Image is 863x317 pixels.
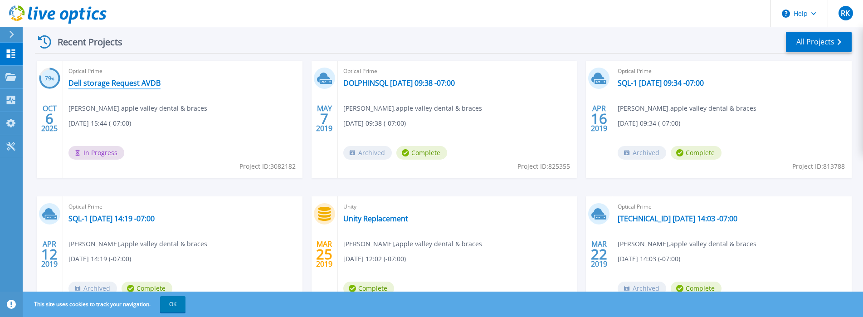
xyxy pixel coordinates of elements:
span: Complete [671,282,722,295]
div: MAR 2019 [316,238,333,271]
span: 22 [591,250,607,258]
span: RK [841,10,850,17]
span: Archived [618,282,666,295]
span: Archived [68,282,117,295]
span: [DATE] 14:19 (-07:00) [68,254,131,264]
div: Recent Projects [35,31,135,53]
span: Complete [671,146,722,160]
a: [TECHNICAL_ID] [DATE] 14:03 -07:00 [618,214,737,223]
button: OK [160,296,185,312]
a: All Projects [786,32,852,52]
span: In Progress [68,146,124,160]
h3: 79 [39,73,60,84]
span: Complete [396,146,447,160]
a: Dell storage Request AVDB [68,78,161,88]
span: [DATE] 15:44 (-07:00) [68,118,131,128]
div: APR 2019 [590,102,608,135]
span: [DATE] 09:34 (-07:00) [618,118,680,128]
span: [PERSON_NAME] , apple valley dental & braces [618,239,756,249]
span: [PERSON_NAME] , apple valley dental & braces [618,103,756,113]
span: Optical Prime [68,202,297,212]
span: [DATE] 09:38 (-07:00) [343,118,406,128]
span: Project ID: 813788 [792,161,845,171]
a: SQL-1 [DATE] 09:34 -07:00 [618,78,704,88]
span: This site uses cookies to track your navigation. [25,296,185,312]
span: [PERSON_NAME] , apple valley dental & braces [343,103,482,113]
span: Optical Prime [618,202,846,212]
span: [DATE] 14:03 (-07:00) [618,254,680,264]
span: 16 [591,115,607,122]
span: Archived [343,146,392,160]
span: [PERSON_NAME] , apple valley dental & braces [343,239,482,249]
span: Unity [343,202,572,212]
span: Optical Prime [68,66,297,76]
span: 25 [316,250,332,258]
span: Optical Prime [343,66,572,76]
a: DOLPHINSQL [DATE] 09:38 -07:00 [343,78,455,88]
span: Complete [343,282,394,295]
div: OCT 2025 [41,102,58,135]
span: [PERSON_NAME] , apple valley dental & braces [68,103,207,113]
div: MAR 2019 [590,238,608,271]
span: Project ID: 825355 [517,161,570,171]
span: Project ID: 3082182 [239,161,296,171]
div: APR 2019 [41,238,58,271]
span: 6 [45,115,54,122]
span: [DATE] 12:02 (-07:00) [343,254,406,264]
span: 7 [320,115,328,122]
a: Unity Replacement [343,214,408,223]
a: SQL-1 [DATE] 14:19 -07:00 [68,214,155,223]
span: 12 [41,250,58,258]
span: Complete [122,282,172,295]
span: % [51,76,54,81]
span: Archived [618,146,666,160]
span: [PERSON_NAME] , apple valley dental & braces [68,239,207,249]
span: Optical Prime [618,66,846,76]
div: MAY 2019 [316,102,333,135]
